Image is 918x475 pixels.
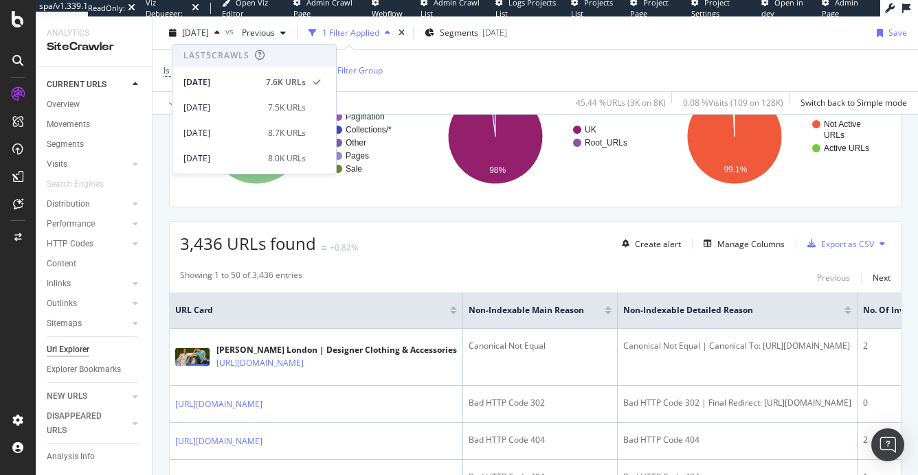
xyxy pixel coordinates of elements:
[817,269,850,286] button: Previous
[47,197,90,211] div: Distribution
[795,92,907,114] button: Switch back to Simple mode
[623,397,851,409] div: Bad HTTP Code 302 | Final Redirect: [URL][DOMAIN_NAME]
[175,435,262,448] a: [URL][DOMAIN_NAME]
[824,119,861,129] text: Not Active
[216,344,457,356] div: [PERSON_NAME] London | Designer Clothing & Accessories
[302,62,383,79] button: Add Filter Group
[47,362,142,377] a: Explorer Bookmarks
[216,356,304,370] a: [URL][DOMAIN_NAME]
[183,152,260,165] div: [DATE]
[47,217,95,231] div: Performance
[440,27,478,38] span: Segments
[616,233,681,255] button: Create alert
[824,143,869,153] text: Active URLs
[164,22,225,44] button: [DATE]
[47,277,128,291] a: Inlinks
[717,238,785,250] div: Manage Columns
[635,238,681,250] div: Create alert
[47,450,95,464] div: Analysis Info
[346,151,369,161] text: Pages
[801,97,907,108] div: Switch back to Simple mode
[320,65,383,76] div: Add Filter Group
[47,316,82,331] div: Sitemaps
[183,102,260,114] div: [DATE]
[821,238,874,250] div: Export as CSV
[236,22,291,44] button: Previous
[47,97,80,112] div: Overview
[47,450,142,464] a: Analysis Info
[180,232,316,255] span: 3,436 URLs found
[183,127,260,139] div: [DATE]
[346,125,392,135] text: Collections/*
[47,137,142,152] a: Segments
[346,164,362,174] text: Sale
[47,117,90,132] div: Movements
[47,409,116,438] div: DISAPPEARED URLS
[817,272,850,283] div: Previous
[266,76,306,89] div: 7.6K URLs
[585,138,627,148] text: Root_URLs
[346,112,385,121] text: Pagination
[175,397,262,411] a: [URL][DOMAIN_NAME]
[47,297,77,311] div: Outlinks
[346,138,366,148] text: Other
[47,409,128,438] a: DISAPPEARED URLS
[47,389,128,404] a: NEW URLS
[47,78,128,92] a: CURRENT URLS
[623,434,851,446] div: Bad HTTP Code 404
[47,257,142,271] a: Content
[419,77,651,196] svg: A chart.
[419,22,513,44] button: Segments[DATE]
[469,397,612,409] div: Bad HTTP Code 302
[469,340,612,352] div: Canonical Not Equal
[469,304,584,316] span: Non-Indexable Main Reason
[824,130,844,140] text: URLs
[585,125,596,135] text: UK
[182,27,209,38] span: 2025 Oct. 5th
[47,277,71,291] div: Inlinks
[236,27,275,38] span: Previous
[623,340,851,352] div: Canonical Not Equal | Canonical To: [URL][DOMAIN_NAME]
[180,269,302,286] div: Showing 1 to 50 of 3,436 entries
[47,177,117,192] a: Search Engines
[47,39,141,55] div: SiteCrawler
[47,157,67,172] div: Visits
[88,3,125,14] div: ReadOnly:
[47,78,107,92] div: CURRENT URLS
[576,97,666,108] div: 45.44 % URLs ( 3K on 8K )
[47,343,142,357] a: Url Explorer
[330,242,358,253] div: +0.82%
[623,304,824,316] span: Non-Indexable Detailed Reason
[47,97,142,112] a: Overview
[47,157,128,172] a: Visits
[658,77,891,196] div: A chart.
[802,233,874,255] button: Export as CSV
[372,8,403,19] span: Webflow
[871,22,907,44] button: Save
[47,343,89,357] div: Url Explorer
[268,127,306,139] div: 8.7K URLs
[47,117,142,132] a: Movements
[47,137,84,152] div: Segments
[268,152,306,165] div: 8.0K URLs
[871,428,904,461] div: Open Intercom Messenger
[47,237,93,251] div: HTTP Codes
[183,49,249,61] div: Last 5 Crawls
[47,177,104,192] div: Search Engines
[47,217,128,231] a: Performance
[164,92,203,114] button: Apply
[47,237,128,251] a: HTTP Codes
[322,27,379,38] div: 1 Filter Applied
[724,165,747,174] text: 99.1%
[47,257,76,271] div: Content
[47,362,121,377] div: Explorer Bookmarks
[47,197,128,211] a: Distribution
[482,27,507,38] div: [DATE]
[322,246,327,250] img: Equal
[47,389,87,404] div: NEW URLS
[268,102,306,114] div: 7.5K URLs
[164,65,209,76] span: Is Indexable
[683,97,783,108] div: 0.08 % Visits ( 109 on 128K )
[489,165,506,175] text: 98%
